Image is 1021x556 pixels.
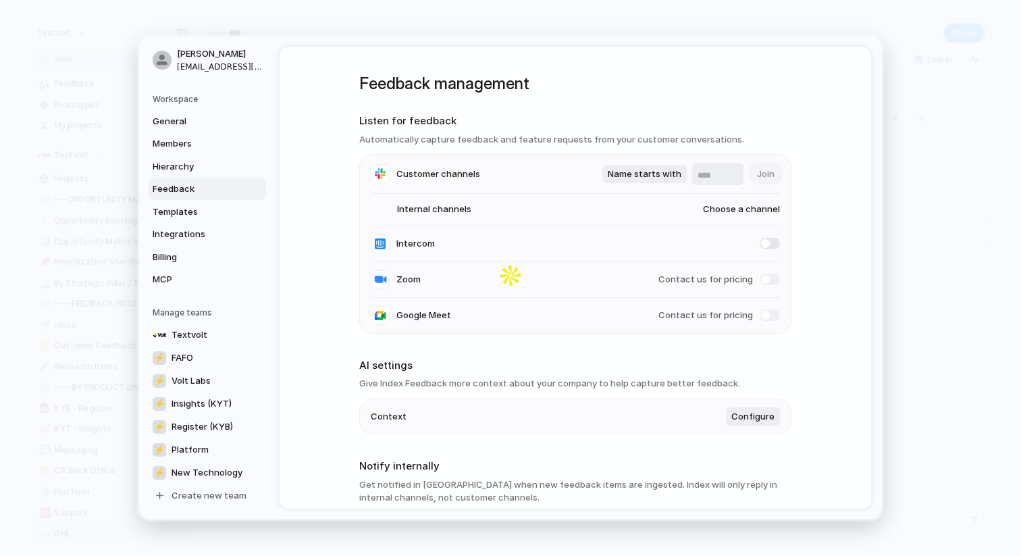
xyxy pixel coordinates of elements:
h1: Feedback management [359,72,791,96]
span: MCP [153,273,239,286]
a: Textvolt [149,324,266,346]
div: ⚡ [153,374,166,388]
a: Members [149,133,266,155]
div: ⚡ [153,397,166,411]
span: Register (KYB) [172,420,233,434]
span: Context [371,410,407,424]
span: New Technology [172,466,242,480]
span: Choose a channel [677,203,780,216]
span: Templates [153,205,239,219]
h2: Listen for feedback [359,113,791,129]
span: Google Meet [396,309,451,322]
span: Billing [153,251,239,264]
span: Feedback [153,182,239,196]
span: Volt Labs [172,374,211,388]
a: Create new team [149,485,266,507]
a: Hierarchy [149,156,266,178]
h3: Automatically capture feedback and feature requests from your customer conversations. [359,133,791,147]
div: ⚡ [153,443,166,457]
button: Name starts with [602,165,687,184]
span: Hierarchy [153,160,239,174]
a: ⚡Platform [149,439,266,461]
h5: Manage teams [153,307,266,319]
a: MCP [149,269,266,290]
span: FAFO [172,351,193,365]
h3: Get notified in [GEOGRAPHIC_DATA] when new feedback items are ingested. Index will only reply in ... [359,478,791,505]
a: Integrations [149,224,266,245]
span: Contact us for pricing [658,309,753,322]
span: [EMAIL_ADDRESS][DOMAIN_NAME] [177,61,263,73]
a: [PERSON_NAME][EMAIL_ADDRESS][DOMAIN_NAME] [149,43,266,77]
span: Customer channels [396,168,480,181]
div: ⚡ [153,420,166,434]
span: Platform [172,443,209,457]
span: Create new team [172,489,246,503]
span: Internal channels [371,203,471,216]
span: Textvolt [172,328,207,342]
a: General [149,111,266,132]
span: [PERSON_NAME] [177,47,263,61]
h3: Give Index Feedback more context about your company to help capture better feedback. [359,377,791,390]
span: General [153,115,239,128]
a: ⚡Insights (KYT) [149,393,266,415]
span: Configure [731,410,775,424]
span: Name starts with [608,168,681,181]
span: Integrations [153,228,239,241]
div: ⚡ [153,351,166,365]
span: Intercom [396,237,435,251]
a: ⚡Register (KYB) [149,416,266,438]
a: ⚡FAFO [149,347,266,369]
a: Feedback [149,178,266,200]
span: Members [153,137,239,151]
span: Insights (KYT) [172,397,232,411]
span: Contact us for pricing [658,273,753,286]
a: ⚡Volt Labs [149,370,266,392]
div: ⚡ [153,466,166,480]
button: Configure [726,407,780,426]
h2: AI settings [359,358,791,374]
h2: Notify internally [359,459,791,474]
h5: Workspace [153,93,266,105]
a: ⚡New Technology [149,462,266,484]
span: Zoom [396,273,421,286]
a: Templates [149,201,266,223]
a: Billing [149,247,266,268]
